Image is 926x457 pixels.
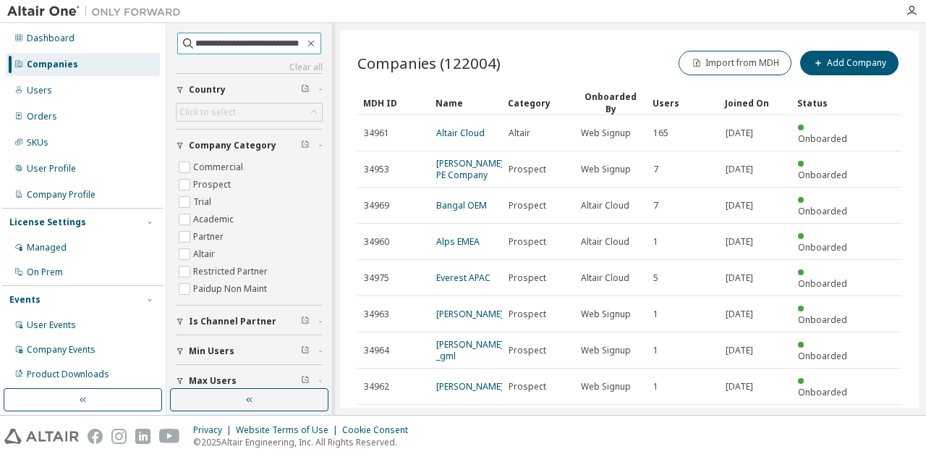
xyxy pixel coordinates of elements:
[27,242,67,253] div: Managed
[179,106,236,118] div: Click to select
[436,272,490,284] a: Everest APAC
[679,51,791,75] button: Import from MDH
[798,241,847,253] span: Onboarded
[364,236,389,248] span: 34960
[364,164,389,175] span: 34953
[364,200,389,211] span: 34969
[176,365,323,397] button: Max Users
[364,309,389,320] span: 34963
[436,338,504,362] a: [PERSON_NAME] _gml
[176,130,323,162] button: Company Category
[726,127,753,139] span: [DATE]
[653,236,658,248] span: 1
[7,4,188,19] img: Altair One
[27,33,75,44] div: Dashboard
[436,127,485,139] a: Altair Cloud
[189,316,276,327] span: Is Channel Partner
[726,309,753,320] span: [DATE]
[363,91,424,114] div: MDH ID
[193,263,271,280] label: Restricted Partner
[581,345,631,356] span: Web Signup
[653,164,658,175] span: 7
[27,189,95,201] div: Company Profile
[135,429,150,444] img: linkedin.svg
[726,272,753,284] span: [DATE]
[436,308,504,320] a: [PERSON_NAME]
[27,59,78,70] div: Companies
[176,335,323,367] button: Min Users
[193,211,237,228] label: Academic
[726,381,753,393] span: [DATE]
[653,200,658,211] span: 7
[726,345,753,356] span: [DATE]
[581,236,629,248] span: Altair Cloud
[193,193,214,211] label: Trial
[653,272,658,284] span: 5
[364,381,389,393] span: 34962
[27,85,52,96] div: Users
[580,91,641,115] div: Onboarded By
[357,53,501,73] span: Companies (122004)
[509,164,546,175] span: Prospect
[581,272,629,284] span: Altair Cloud
[653,127,668,139] span: 165
[176,306,323,337] button: Is Channel Partner
[798,277,847,290] span: Onboarded
[509,272,546,284] span: Prospect
[193,159,246,176] label: Commercial
[342,424,417,436] div: Cookie Consent
[653,345,658,356] span: 1
[193,228,226,246] label: Partner
[193,424,236,436] div: Privacy
[509,236,546,248] span: Prospect
[726,236,753,248] span: [DATE]
[798,350,847,362] span: Onboarded
[27,344,95,356] div: Company Events
[798,133,847,145] span: Onboarded
[436,380,504,393] a: [PERSON_NAME]
[88,429,103,444] img: facebook.svg
[509,200,546,211] span: Prospect
[653,91,713,114] div: Users
[509,345,546,356] span: Prospect
[193,436,417,448] p: © 2025 Altair Engineering, Inc. All Rights Reserved.
[436,91,496,114] div: Name
[581,381,631,393] span: Web Signup
[159,429,180,444] img: youtube.svg
[798,169,847,181] span: Onboarded
[653,381,658,393] span: 1
[509,381,546,393] span: Prospect
[301,375,310,387] span: Clear filter
[9,217,86,228] div: License Settings
[27,267,63,278] div: On Prem
[27,137,48,148] div: SKUs
[301,140,310,151] span: Clear filter
[301,316,310,327] span: Clear filter
[509,309,546,320] span: Prospect
[436,157,504,181] a: [PERSON_NAME] PE Company
[189,84,226,96] span: Country
[189,345,234,357] span: Min Users
[9,294,41,306] div: Events
[301,345,310,357] span: Clear filter
[176,62,323,73] a: Clear all
[581,309,631,320] span: Web Signup
[436,235,480,248] a: Alps EMEA
[27,111,57,122] div: Orders
[798,205,847,217] span: Onboarded
[436,199,487,211] a: Bangal OEM
[189,140,276,151] span: Company Category
[653,309,658,320] span: 1
[4,429,79,444] img: altair_logo.svg
[364,127,389,139] span: 34961
[726,164,753,175] span: [DATE]
[726,200,753,211] span: [DATE]
[581,127,631,139] span: Web Signup
[193,176,234,193] label: Prospect
[798,314,847,326] span: Onboarded
[581,200,629,211] span: Altair Cloud
[27,319,76,331] div: User Events
[364,272,389,284] span: 34975
[193,246,218,263] label: Altair
[797,91,858,114] div: Status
